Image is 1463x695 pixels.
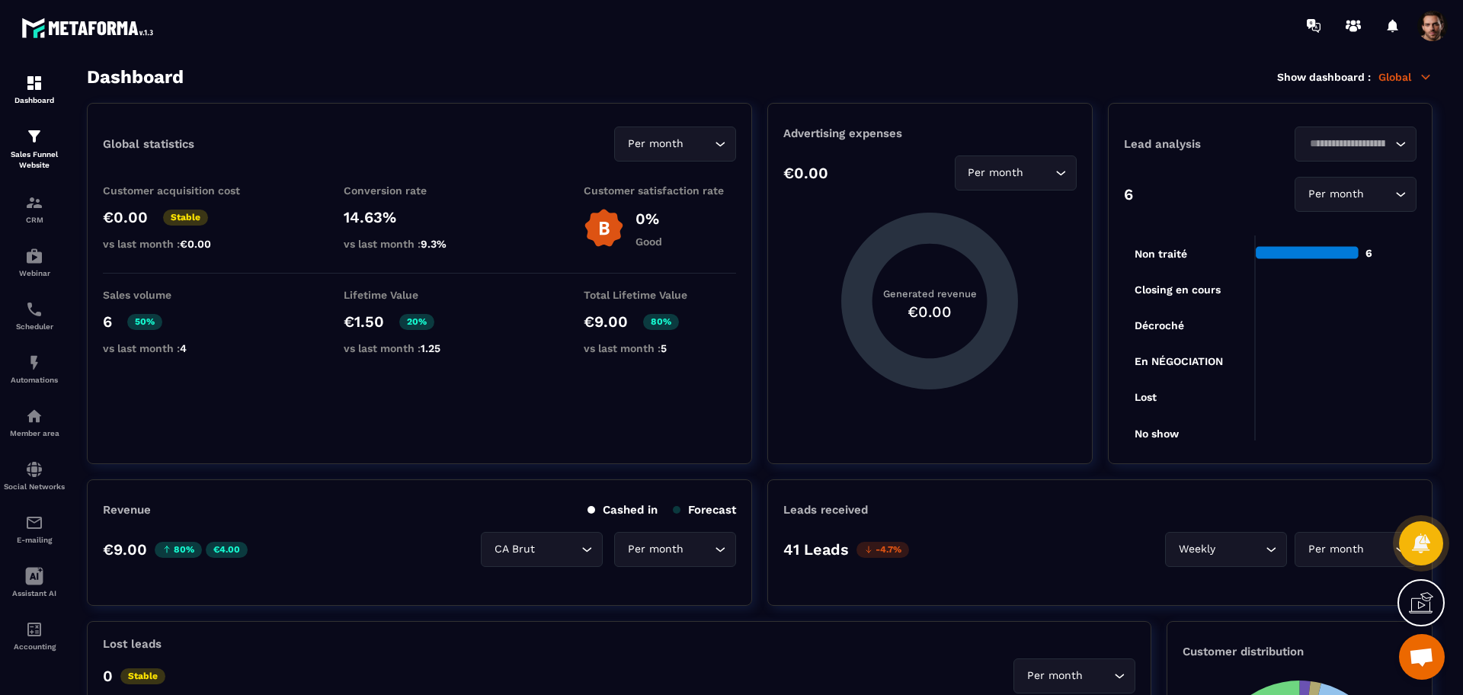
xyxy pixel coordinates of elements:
[614,127,736,162] div: Search for option
[1124,137,1270,151] p: Lead analysis
[25,127,43,146] img: formation
[538,541,578,558] input: Search for option
[25,460,43,479] img: social-network
[1295,177,1417,212] div: Search for option
[614,532,736,567] div: Search for option
[344,238,496,250] p: vs last month :
[1135,248,1187,260] tspan: Non traité
[624,136,687,152] span: Per month
[25,354,43,372] img: automations
[1183,645,1417,658] p: Customer distribution
[1124,185,1133,203] p: 6
[21,14,158,42] img: logo
[1305,186,1367,203] span: Per month
[103,184,255,197] p: Customer acquisition cost
[4,376,65,384] p: Automations
[481,532,603,567] div: Search for option
[955,155,1077,191] div: Search for option
[491,541,538,558] span: CA Brut
[4,609,65,662] a: accountantaccountantAccounting
[635,210,662,228] p: 0%
[687,136,711,152] input: Search for option
[4,149,65,171] p: Sales Funnel Website
[584,208,624,248] img: b-badge-o.b3b20ee6.svg
[783,503,868,517] p: Leads received
[103,342,255,354] p: vs last month :
[587,503,658,517] p: Cashed in
[1295,532,1417,567] div: Search for option
[1367,186,1391,203] input: Search for option
[103,667,113,685] p: 0
[25,514,43,532] img: email
[687,541,711,558] input: Search for option
[1399,634,1445,680] div: Mở cuộc trò chuyện
[344,312,384,331] p: €1.50
[1378,70,1433,84] p: Global
[127,314,162,330] p: 50%
[965,165,1027,181] span: Per month
[1305,136,1391,152] input: Search for option
[4,116,65,182] a: formationformationSales Funnel Website
[1135,319,1184,331] tspan: Décroché
[624,541,687,558] span: Per month
[4,216,65,224] p: CRM
[180,342,187,354] span: 4
[25,74,43,92] img: formation
[25,620,43,639] img: accountant
[783,127,1076,140] p: Advertising expenses
[584,342,736,354] p: vs last month :
[103,208,148,226] p: €0.00
[1277,71,1371,83] p: Show dashboard :
[103,137,194,151] p: Global statistics
[25,300,43,319] img: scheduler
[1295,127,1417,162] div: Search for option
[4,396,65,449] a: automationsautomationsMember area
[87,66,184,88] h3: Dashboard
[4,642,65,651] p: Accounting
[1165,532,1287,567] div: Search for option
[783,164,828,182] p: €0.00
[103,503,151,517] p: Revenue
[103,637,162,651] p: Lost leads
[344,342,496,354] p: vs last month :
[1013,658,1135,693] div: Search for option
[103,289,255,301] p: Sales volume
[4,556,65,609] a: Assistant AI
[399,314,434,330] p: 20%
[206,542,248,558] p: €4.00
[1135,391,1157,403] tspan: Lost
[4,182,65,235] a: formationformationCRM
[783,540,849,559] p: 41 Leads
[1175,541,1218,558] span: Weekly
[4,536,65,544] p: E-mailing
[4,502,65,556] a: emailemailE-mailing
[584,312,628,331] p: €9.00
[4,322,65,331] p: Scheduler
[421,238,447,250] span: 9.3%
[584,184,736,197] p: Customer satisfaction rate
[4,289,65,342] a: schedulerschedulerScheduler
[25,194,43,212] img: formation
[4,482,65,491] p: Social Networks
[421,342,440,354] span: 1.25
[344,289,496,301] p: Lifetime Value
[1135,428,1180,440] tspan: No show
[344,184,496,197] p: Conversion rate
[1135,355,1223,367] tspan: En NÉGOCIATION
[4,449,65,502] a: social-networksocial-networkSocial Networks
[120,668,165,684] p: Stable
[4,342,65,396] a: automationsautomationsAutomations
[1367,541,1391,558] input: Search for option
[25,247,43,265] img: automations
[856,542,909,558] p: -4.7%
[584,289,736,301] p: Total Lifetime Value
[661,342,667,354] span: 5
[4,429,65,437] p: Member area
[673,503,736,517] p: Forecast
[635,235,662,248] p: Good
[4,235,65,289] a: automationsautomationsWebinar
[1023,668,1086,684] span: Per month
[4,269,65,277] p: Webinar
[1218,541,1262,558] input: Search for option
[344,208,496,226] p: 14.63%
